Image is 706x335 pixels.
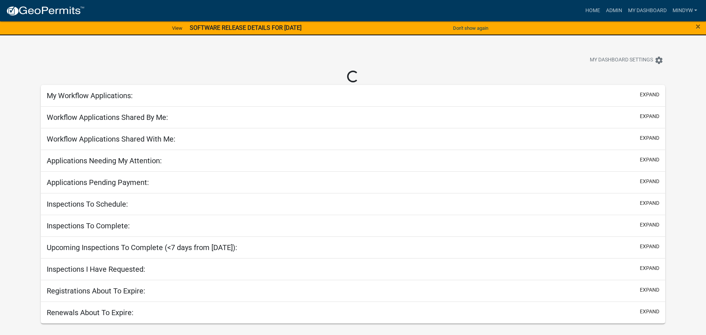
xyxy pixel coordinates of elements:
[655,56,663,65] i: settings
[169,22,185,34] a: View
[696,21,700,32] span: ×
[47,221,130,230] h5: Inspections To Complete:
[640,221,659,229] button: expand
[190,24,302,31] strong: SOFTWARE RELEASE DETAILS FOR [DATE]
[640,243,659,250] button: expand
[640,113,659,120] button: expand
[696,22,700,31] button: Close
[603,4,625,18] a: Admin
[47,178,149,187] h5: Applications Pending Payment:
[47,286,145,295] h5: Registrations About To Expire:
[640,286,659,294] button: expand
[640,178,659,185] button: expand
[640,308,659,316] button: expand
[47,200,128,209] h5: Inspections To Schedule:
[584,53,669,67] button: My Dashboard Settingssettings
[640,199,659,207] button: expand
[47,113,168,122] h5: Workflow Applications Shared By Me:
[670,4,700,18] a: mindyw
[640,134,659,142] button: expand
[47,265,145,274] h5: Inspections I Have Requested:
[47,91,133,100] h5: My Workflow Applications:
[450,22,491,34] button: Don't show again
[47,308,133,317] h5: Renewals About To Expire:
[640,91,659,99] button: expand
[640,156,659,164] button: expand
[640,264,659,272] button: expand
[47,135,175,143] h5: Workflow Applications Shared With Me:
[582,4,603,18] a: Home
[590,56,653,65] span: My Dashboard Settings
[47,156,162,165] h5: Applications Needing My Attention:
[47,243,237,252] h5: Upcoming Inspections To Complete (<7 days from [DATE]):
[625,4,670,18] a: My Dashboard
